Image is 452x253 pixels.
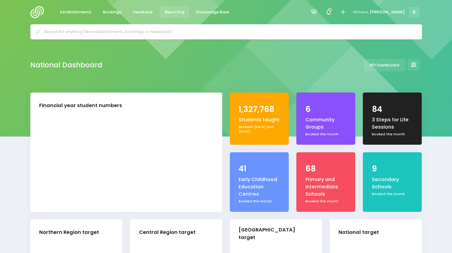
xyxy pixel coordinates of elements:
[370,9,405,15] span: [PERSON_NAME]
[133,9,153,15] span: Feedback
[239,103,280,115] div: 1,327,768
[372,116,413,131] div: 3 Steps for Life Sessions
[139,229,195,236] div: Central Region target
[305,132,346,137] div: Booked this month
[353,9,369,15] span: Mōrena,
[239,163,280,175] div: 41
[372,103,413,115] div: 84
[60,9,91,15] span: Establishments
[39,229,99,236] div: Northern Region target
[372,163,413,175] div: 9
[305,199,346,204] div: Booked this month
[30,6,48,18] img: Logo
[191,6,234,18] a: Knowledge Base
[305,116,346,131] div: Community Groups
[55,6,96,18] a: Establishments
[239,116,280,123] div: Students taught
[103,9,121,15] span: Bookings
[165,9,184,15] span: Reporting
[30,61,102,69] h2: National Dashboard
[338,229,379,236] div: National target
[305,163,346,175] div: 68
[98,6,126,18] a: Bookings
[372,132,413,137] div: Booked this month
[239,176,280,198] div: Early Childhood Education Centres
[305,103,346,115] div: 6
[364,59,406,71] a: KPI Dashboard
[44,27,413,36] input: Search for anything (like establishments, bookings, or feedback)
[372,176,413,191] div: Secondary Schools
[39,102,122,110] div: Financial year student numbers
[196,9,229,15] span: Knowledge Base
[372,192,413,197] div: Booked this month
[239,226,308,241] div: [GEOGRAPHIC_DATA] target
[239,199,280,204] div: Booked this month
[160,6,189,18] a: Reporting
[305,176,346,198] div: Primary and Intermediate Schools
[239,125,280,134] div: Between [DATE] and [DATE]
[409,7,420,18] span: K
[128,6,158,18] a: Feedback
